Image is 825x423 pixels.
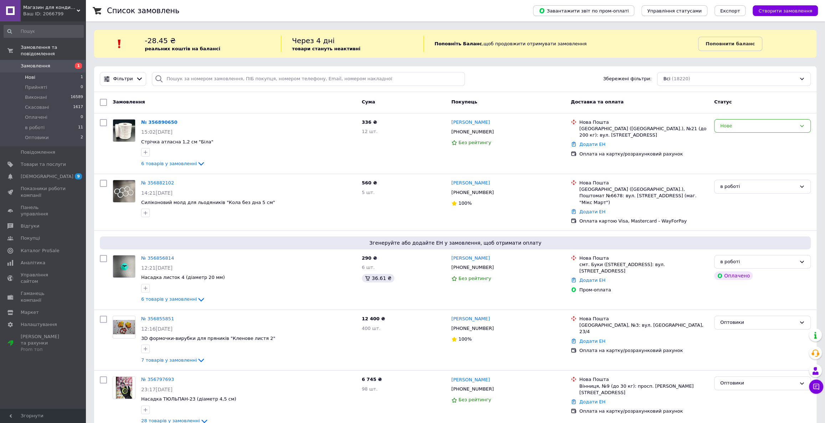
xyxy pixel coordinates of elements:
div: Нова Пошта [579,180,708,186]
span: 12 400 ₴ [362,316,385,321]
span: 2 [81,134,83,141]
span: 290 ₴ [362,255,377,261]
img: Фото товару [116,377,133,399]
span: Всі [663,76,670,82]
span: Cума [362,99,375,105]
span: 336 ₴ [362,119,377,125]
a: № 356890650 [141,119,178,125]
span: Прийняті [25,84,47,91]
span: 100% [458,200,472,206]
span: в роботі [25,124,45,131]
span: Покупець [451,99,477,105]
div: в роботі [720,258,796,266]
span: Налаштування [21,321,57,328]
span: Оптовики [25,134,49,141]
a: Поповнити баланс [698,37,762,51]
span: 0 [81,114,83,121]
div: [PHONE_NUMBER] [450,263,495,272]
span: Оплачені [25,114,47,121]
span: -28.45 ₴ [145,36,175,45]
span: 1 [81,74,83,81]
span: Товари та послуги [21,161,66,168]
a: [PERSON_NAME] [451,316,490,322]
span: 12:21[DATE] [141,265,173,271]
div: Нове [720,122,796,130]
span: 23:17[DATE] [141,387,173,392]
b: Поповнити баланс [706,41,755,46]
span: Виконані [25,94,47,101]
span: Нові [25,74,35,81]
span: Експорт [720,8,740,14]
span: Без рейтингу [458,276,491,281]
span: 0 [81,84,83,91]
div: Нова Пошта [579,316,708,322]
a: [PERSON_NAME] [451,255,490,262]
span: Каталог ProSale [21,248,59,254]
div: в роботі [720,183,796,190]
div: Пром-оплата [579,287,708,293]
a: Фото товару [113,316,135,338]
div: 36.61 ₴ [362,274,394,282]
img: Фото товару [113,180,135,202]
a: № 356855851 [141,316,174,321]
a: Фото товару [113,255,135,278]
div: [PHONE_NUMBER] [450,127,495,137]
span: Магазин для кондитерів [23,4,77,11]
span: Замовлення [113,99,145,105]
span: (18220) [672,76,690,81]
span: Замовлення та повідомлення [21,44,86,57]
span: Без рейтингу [458,397,491,402]
div: , щоб продовжити отримувати замовлення [424,36,698,52]
span: 9 [75,173,82,179]
span: 11 [78,124,83,131]
span: Аналітика [21,260,45,266]
input: Пошук [4,25,84,38]
span: Доставка та оплата [571,99,624,105]
img: Фото товару [113,255,135,277]
span: Завантажити звіт по пром-оплаті [539,7,629,14]
a: [PERSON_NAME] [451,377,490,383]
img: Фото товару [113,320,135,335]
a: 7 товарів у замовленні [141,357,205,363]
a: Фото товару [113,376,135,399]
span: 15:02[DATE] [141,129,173,135]
span: Управління статусами [647,8,702,14]
span: 6 товарів у замовленні [141,297,197,302]
button: Експорт [714,5,746,16]
span: Збережені фільтри: [603,76,651,82]
a: Додати ЕН [579,277,605,283]
a: [PERSON_NAME] [451,180,490,187]
span: 6 товарів у замовленні [141,161,197,166]
a: Додати ЕН [579,338,605,344]
span: 1 [75,63,82,69]
span: Управління сайтом [21,272,66,285]
img: Фото товару [113,119,135,142]
a: Силіконовий молд для льодяників "Кола без дна 5 см" [141,200,275,205]
a: Додати ЕН [579,209,605,214]
a: № 356797693 [141,377,174,382]
b: товари стануть неактивні [292,46,360,51]
a: Створити замовлення [745,8,818,13]
div: [PHONE_NUMBER] [450,324,495,333]
span: 560 ₴ [362,180,377,185]
div: Оплачено [714,271,753,280]
span: 400 шт. [362,326,381,331]
div: [GEOGRAPHIC_DATA], №3: вул. [GEOGRAPHIC_DATA], 23/4 [579,322,708,335]
a: № 356856814 [141,255,174,261]
div: Оплата на картку/розрахунковий рахунок [579,408,708,414]
span: 16589 [71,94,83,101]
a: Стрічка атласна 1,2 см "Біла" [141,139,213,144]
span: Відгуки [21,223,39,229]
div: Оптовики [720,319,796,326]
span: Скасовані [25,104,49,111]
a: Насадка листок 4 (діаметр 20 мм) [141,275,225,280]
span: Замовлення [21,63,50,69]
a: Додати ЕН [579,142,605,147]
a: 6 товарів у замовленні [141,161,205,166]
span: 7 товарів у замовленні [141,357,197,363]
span: 6 шт. [362,265,375,270]
span: Фільтри [113,76,133,82]
a: № 356882102 [141,180,174,185]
